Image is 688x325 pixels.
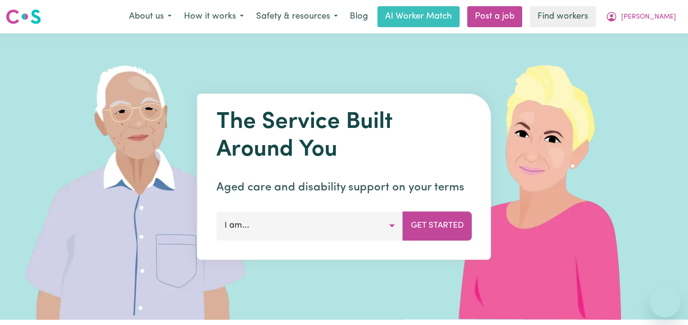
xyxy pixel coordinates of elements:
a: Post a job [467,6,522,27]
button: I am... [216,211,403,240]
button: My Account [600,7,682,27]
button: Get Started [403,211,472,240]
a: Blog [344,6,374,27]
h1: The Service Built Around You [216,109,472,164]
button: How it works [178,7,250,27]
button: Safety & resources [250,7,344,27]
img: Careseekers logo [6,8,41,25]
a: Find workers [530,6,596,27]
p: Aged care and disability support on your terms [216,179,472,196]
a: AI Worker Match [377,6,460,27]
span: [PERSON_NAME] [621,12,676,22]
a: Careseekers logo [6,6,41,28]
button: About us [123,7,178,27]
iframe: Button to launch messaging window [650,287,680,317]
